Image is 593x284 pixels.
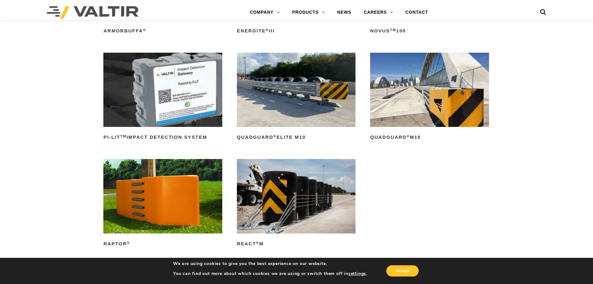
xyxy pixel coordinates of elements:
h2: PI-LIT Impact Detection System [103,132,222,142]
p: You can find out more about which cookies we are using or switch them off in . [173,271,367,277]
sup: ® [266,28,269,32]
a: PI-LITTMImpact Detection System [103,53,222,142]
h2: ENERGITE III [237,26,355,36]
sup: ® [143,28,146,32]
p: We are using cookies to give you the best experience on our website. [173,261,367,267]
h2: RAPTOR [103,239,222,249]
a: COMPANY [244,6,286,19]
sup: TM [390,28,396,32]
a: NEWS [331,6,357,19]
button: Accept [386,265,419,277]
a: CAREERS [358,6,399,19]
a: QuadGuard®Elite M10 [237,53,355,142]
h2: NOVUS 100 [370,26,489,36]
h2: REACT M [237,239,355,249]
h2: ArmorBuffa [103,26,222,36]
a: PRODUCTS [286,6,331,19]
sup: ® [256,241,259,245]
sup: ® [273,134,276,138]
sup: TM [120,134,126,138]
a: CONTACT [399,6,434,19]
button: settings [348,271,366,277]
a: RAPTOR® [103,159,222,249]
a: QuadGuard®M10 [370,53,489,142]
h2: QuadGuard Elite M10 [237,132,355,142]
sup: ® [127,241,130,245]
h2: QuadGuard M10 [370,132,489,142]
sup: ® [407,134,410,138]
a: REACT®M [237,159,355,249]
img: Valtir [47,6,139,19]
